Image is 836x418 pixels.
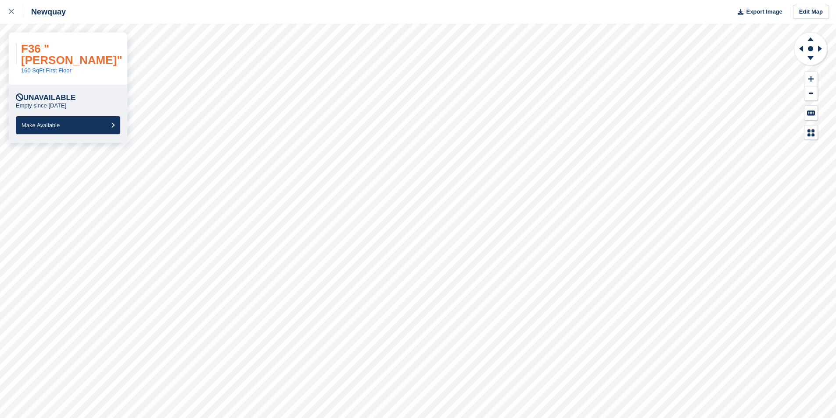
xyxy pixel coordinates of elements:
a: 160 SqFt First Floor [21,67,72,74]
button: Map Legend [804,125,818,140]
p: Empty since [DATE] [16,102,66,109]
span: Export Image [746,7,782,16]
a: F36 "[PERSON_NAME]" [21,42,122,67]
button: Keyboard Shortcuts [804,106,818,120]
button: Make Available [16,116,120,134]
a: Edit Map [793,5,829,19]
button: Zoom In [804,72,818,86]
button: Export Image [732,5,782,19]
div: Newquay [23,7,66,17]
span: Make Available [22,122,60,129]
div: Unavailable [16,93,75,102]
button: Zoom Out [804,86,818,101]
